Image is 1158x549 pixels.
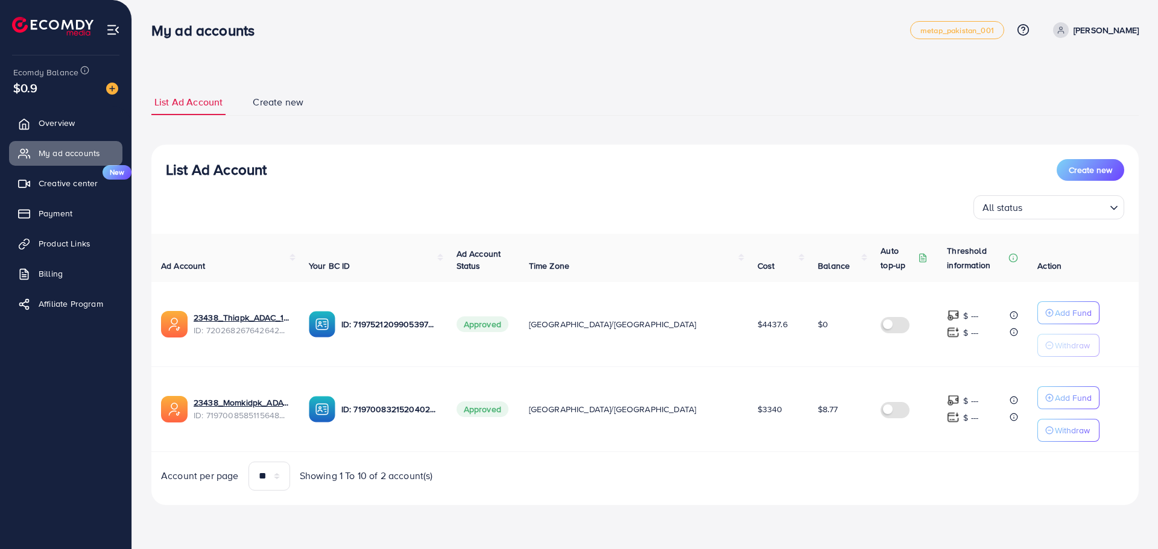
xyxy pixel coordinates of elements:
a: metap_pakistan_001 [910,21,1004,39]
a: Affiliate Program [9,292,122,316]
p: Add Fund [1055,391,1092,405]
span: Balance [818,260,850,272]
span: $3340 [758,403,783,415]
a: 23438_Momkidpk_ADAC_1675684161705 [194,397,289,409]
a: Product Links [9,231,122,256]
span: ID: 7197008585115648001 [194,409,289,421]
div: Search for option [973,195,1124,219]
p: ID: 7197008321520402434 [341,402,437,416]
span: Showing 1 To 10 of 2 account(s) [300,469,433,483]
button: Withdraw [1037,419,1099,442]
span: Create new [1069,164,1112,176]
img: top-up amount [947,411,960,424]
span: Creative center [39,177,98,189]
span: Account per page [161,469,239,483]
a: Billing [9,262,122,286]
p: Threshold information [947,243,1006,272]
p: Add Fund [1055,306,1092,320]
span: [GEOGRAPHIC_DATA]/[GEOGRAPHIC_DATA] [529,403,697,415]
span: My ad accounts [39,147,100,159]
span: Action [1037,260,1061,272]
img: top-up amount [947,394,960,407]
span: Approved [457,316,508,332]
span: Approved [457,401,508,417]
p: $ --- [963,309,978,323]
button: Withdraw [1037,334,1099,357]
a: 23438_Thiapk_ADAC_1677011044986 [194,312,289,324]
input: Search for option [1027,196,1105,216]
span: Ad Account Status [457,248,501,272]
span: Ecomdy Balance [13,66,78,78]
img: ic-ads-acc.e4c84228.svg [161,396,188,422]
p: [PERSON_NAME] [1074,23,1139,37]
p: Withdraw [1055,338,1090,353]
p: ID: 7197521209905397762 [341,317,437,331]
p: $ --- [963,410,978,425]
span: Cost [758,260,775,272]
h3: My ad accounts [151,22,264,39]
h3: List Ad Account [166,161,267,178]
span: List Ad Account [154,95,223,109]
a: [PERSON_NAME] [1048,22,1139,38]
span: Your BC ID [309,260,350,272]
div: <span class='underline'>23438_Thiapk_ADAC_1677011044986</span></br>7202682676426424321 [194,312,289,336]
img: top-up amount [947,309,960,322]
p: Withdraw [1055,423,1090,438]
span: Overview [39,117,75,129]
span: $4437.6 [758,318,788,330]
span: Time Zone [529,260,569,272]
span: Affiliate Program [39,298,103,310]
span: All status [980,199,1025,216]
span: metap_pakistan_001 [920,27,994,34]
button: Add Fund [1037,301,1099,324]
span: $8.77 [818,403,838,415]
p: Auto top-up [881,243,916,272]
span: ID: 7202682676426424321 [194,324,289,336]
img: ic-ba-acc.ded83a64.svg [309,396,335,422]
a: Payment [9,201,122,225]
span: New [103,165,131,180]
button: Add Fund [1037,386,1099,409]
a: Overview [9,111,122,135]
span: Ad Account [161,260,206,272]
span: $0 [818,318,828,330]
iframe: Chat [1107,495,1149,540]
button: Create new [1057,159,1124,181]
img: ic-ads-acc.e4c84228.svg [161,311,188,337]
span: [GEOGRAPHIC_DATA]/[GEOGRAPHIC_DATA] [529,318,697,330]
span: Payment [39,207,72,219]
span: Create new [253,95,303,109]
p: $ --- [963,325,978,340]
img: ic-ba-acc.ded83a64.svg [309,311,335,337]
img: menu [106,23,120,37]
a: My ad accounts [9,141,122,165]
img: image [106,83,118,95]
a: Creative centerNew [9,171,122,195]
p: $ --- [963,394,978,408]
span: $0.9 [13,79,38,96]
span: Product Links [39,237,90,249]
div: <span class='underline'>23438_Momkidpk_ADAC_1675684161705</span></br>7197008585115648001 [194,397,289,421]
span: Billing [39,268,63,280]
img: logo [12,17,93,36]
img: top-up amount [947,326,960,339]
